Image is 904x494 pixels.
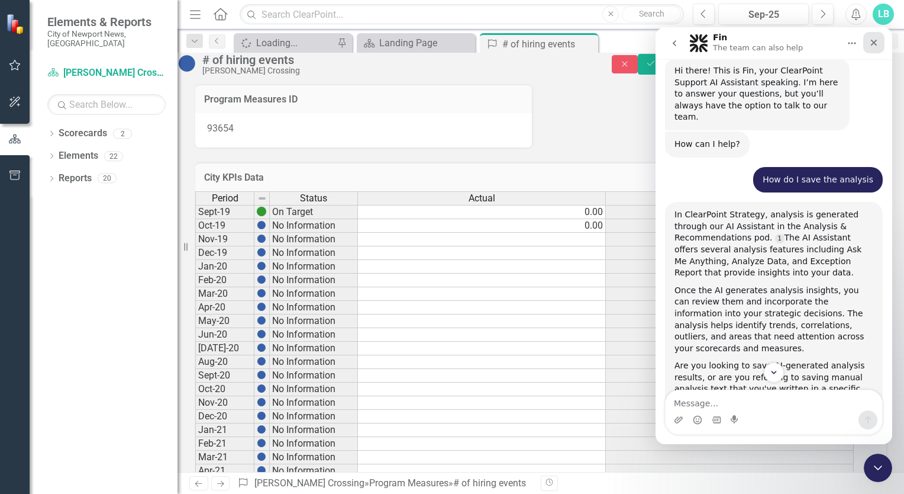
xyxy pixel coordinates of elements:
a: [PERSON_NAME] Crossing [254,477,364,489]
td: 0.00 [358,205,606,219]
img: BgCOk07PiH71IgAAAABJRU5ErkJggg== [257,466,266,475]
td: Aug-20 [195,355,254,369]
a: Scorecards [59,127,107,140]
img: BgCOk07PiH71IgAAAABJRU5ErkJggg== [257,220,266,230]
td: No Information [270,301,358,315]
td: Feb-20 [195,274,254,287]
img: BgCOk07PiH71IgAAAABJRU5ErkJggg== [257,411,266,421]
small: City of Newport News, [GEOGRAPHIC_DATA] [47,29,166,49]
img: BgCOk07PiH71IgAAAABJRU5ErkJggg== [257,425,266,434]
img: BgCOk07PiH71IgAAAABJRU5ErkJggg== [257,370,266,380]
td: 0.00 [358,219,606,233]
div: [PERSON_NAME] Crossing [202,66,588,75]
a: Reports [59,172,92,185]
div: 93654 [195,113,532,147]
button: LB [873,4,894,25]
td: [DATE]-20 [195,342,254,355]
td: No Information [270,464,358,478]
td: No Information [270,315,358,328]
td: No Information [270,328,358,342]
td: Sept-20 [195,369,254,383]
iframe: Intercom live chat [656,27,892,444]
td: Nov-20 [195,396,254,410]
img: BgCOk07PiH71IgAAAABJRU5ErkJggg== [257,248,266,257]
div: # of hiring events [502,37,595,52]
span: Search [639,9,664,18]
img: BgCOk07PiH71IgAAAABJRU5ErkJggg== [257,316,266,325]
img: BgCOk07PiH71IgAAAABJRU5ErkJggg== [257,438,266,448]
h3: Program Measures ID [204,94,523,105]
td: Dec-20 [195,410,254,424]
img: BgCOk07PiH71IgAAAABJRU5ErkJggg== [257,234,266,243]
a: Landing Page [360,36,472,50]
td: No Information [270,410,358,424]
img: 8DAGhfEEPCf229AAAAAElFTkSuQmCC [257,194,267,203]
div: # of hiring events [453,477,526,489]
td: No Information [270,219,358,233]
img: 6PwNOvwPkPYK2NOI6LoAAAAASUVORK5CYII= [257,207,266,216]
a: [PERSON_NAME] Crossing [47,66,166,80]
span: Period [212,193,238,204]
td: 0.00 [606,205,854,219]
td: Sept-19 [195,205,254,219]
img: BgCOk07PiH71IgAAAABJRU5ErkJggg== [257,275,266,284]
td: Apr-20 [195,301,254,315]
td: Jan-20 [195,260,254,274]
td: No Information [270,260,358,274]
td: No Information [270,369,358,383]
td: Jun-20 [195,328,254,342]
input: Search Below... [47,94,166,115]
td: No Information [270,424,358,437]
td: Feb-21 [195,437,254,451]
span: Elements & Reports [47,15,166,29]
td: May-20 [195,315,254,328]
img: BgCOk07PiH71IgAAAABJRU5ErkJggg== [257,343,266,352]
img: BgCOk07PiH71IgAAAABJRU5ErkJggg== [257,302,266,312]
img: BgCOk07PiH71IgAAAABJRU5ErkJggg== [257,261,266,271]
span: Actual [469,193,495,204]
a: Elements [59,149,98,163]
button: Sep-25 [718,4,809,25]
td: No Information [270,383,358,396]
div: » » [237,477,532,490]
div: 20 [98,174,117,184]
img: BgCOk07PiH71IgAAAABJRU5ErkJggg== [257,357,266,366]
td: No Information [270,274,358,287]
img: No Information [177,54,196,73]
td: Mar-20 [195,287,254,301]
td: Apr-21 [195,464,254,478]
td: No Information [270,396,358,410]
span: Status [300,193,327,204]
button: Search [622,6,681,23]
a: Loading... [237,36,334,50]
td: Nov-19 [195,233,254,246]
td: Jan-21 [195,424,254,437]
img: ClearPoint Strategy [5,12,28,35]
div: Sep-25 [722,8,805,22]
div: # of hiring events [202,53,588,66]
